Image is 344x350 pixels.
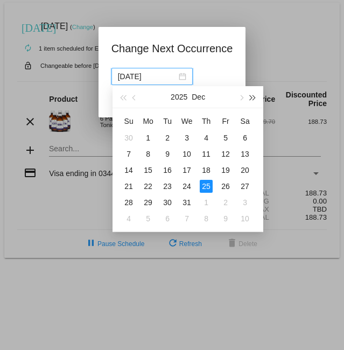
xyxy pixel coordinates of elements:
button: 2025 [171,86,187,108]
button: Next month (PageDown) [235,86,247,108]
th: Mon [138,113,158,130]
td: 1/9/2026 [216,211,235,227]
div: 30 [122,131,135,144]
div: 23 [161,180,174,193]
div: 1 [200,196,213,209]
td: 12/15/2025 [138,162,158,178]
div: 19 [219,164,232,177]
td: 12/11/2025 [196,146,216,162]
td: 12/2/2025 [158,130,177,146]
td: 12/20/2025 [235,162,255,178]
td: 12/16/2025 [158,162,177,178]
td: 1/5/2026 [138,211,158,227]
div: 1 [142,131,155,144]
div: 2 [161,131,174,144]
td: 12/10/2025 [177,146,196,162]
td: 1/8/2026 [196,211,216,227]
td: 12/19/2025 [216,162,235,178]
div: 7 [180,212,193,225]
td: 12/27/2025 [235,178,255,194]
h1: Change Next Occurrence [111,40,233,57]
div: 3 [180,131,193,144]
div: 5 [219,131,232,144]
div: 21 [122,180,135,193]
th: Tue [158,113,177,130]
td: 12/25/2025 [196,178,216,194]
div: 15 [142,164,155,177]
div: 10 [238,212,251,225]
div: 26 [219,180,232,193]
button: Previous month (PageUp) [129,86,141,108]
td: 12/30/2025 [158,194,177,211]
td: 12/22/2025 [138,178,158,194]
div: 12 [219,148,232,160]
th: Wed [177,113,196,130]
td: 12/8/2025 [138,146,158,162]
div: 14 [122,164,135,177]
td: 12/18/2025 [196,162,216,178]
button: Last year (Control + left) [117,86,129,108]
div: 3 [238,196,251,209]
td: 12/29/2025 [138,194,158,211]
td: 12/6/2025 [235,130,255,146]
td: 12/5/2025 [216,130,235,146]
div: 29 [142,196,155,209]
button: Dec [192,86,205,108]
td: 12/7/2025 [119,146,138,162]
td: 1/1/2026 [196,194,216,211]
td: 12/4/2025 [196,130,216,146]
div: 22 [142,180,155,193]
div: 31 [180,196,193,209]
div: 24 [180,180,193,193]
td: 12/14/2025 [119,162,138,178]
td: 12/1/2025 [138,130,158,146]
td: 1/6/2026 [158,211,177,227]
td: 12/13/2025 [235,146,255,162]
div: 11 [200,148,213,160]
div: 20 [238,164,251,177]
div: 8 [200,212,213,225]
td: 1/4/2026 [119,211,138,227]
div: 10 [180,148,193,160]
td: 1/3/2026 [235,194,255,211]
div: 13 [238,148,251,160]
td: 1/10/2026 [235,211,255,227]
td: 12/24/2025 [177,178,196,194]
th: Sun [119,113,138,130]
div: 9 [161,148,174,160]
th: Sat [235,113,255,130]
button: Next year (Control + right) [247,86,259,108]
td: 12/9/2025 [158,146,177,162]
td: 12/21/2025 [119,178,138,194]
button: Update [111,92,159,111]
div: 6 [161,212,174,225]
div: 4 [122,212,135,225]
td: 1/2/2026 [216,194,235,211]
div: 25 [200,180,213,193]
div: 7 [122,148,135,160]
div: 2 [219,196,232,209]
div: 17 [180,164,193,177]
th: Thu [196,113,216,130]
div: 4 [200,131,213,144]
th: Fri [216,113,235,130]
td: 12/26/2025 [216,178,235,194]
div: 18 [200,164,213,177]
td: 11/30/2025 [119,130,138,146]
td: 12/12/2025 [216,146,235,162]
td: 12/3/2025 [177,130,196,146]
div: 5 [142,212,155,225]
div: 28 [122,196,135,209]
td: 12/28/2025 [119,194,138,211]
div: 6 [238,131,251,144]
td: 1/7/2026 [177,211,196,227]
div: 8 [142,148,155,160]
div: 16 [161,164,174,177]
td: 12/23/2025 [158,178,177,194]
td: 12/17/2025 [177,162,196,178]
input: Select date [118,71,177,82]
div: 27 [238,180,251,193]
div: 9 [219,212,232,225]
td: 12/31/2025 [177,194,196,211]
div: 30 [161,196,174,209]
